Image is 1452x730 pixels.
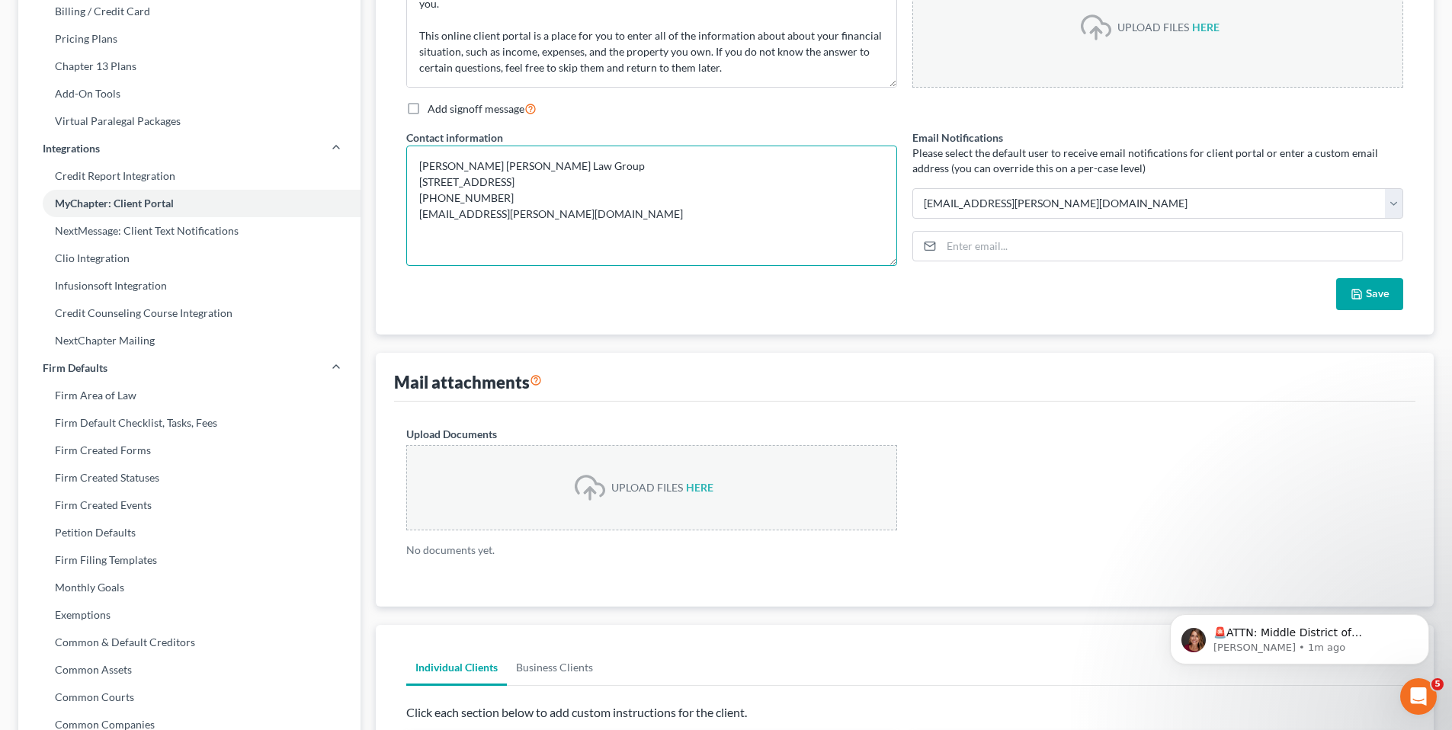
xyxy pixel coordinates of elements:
input: Enter email... [941,232,1402,261]
div: Mail attachments [394,371,542,393]
iframe: Intercom notifications message [1147,582,1452,689]
label: Contact information [406,130,503,146]
span: Add signoff message [428,102,524,115]
a: NextMessage: Client Text Notifications [18,217,361,245]
button: Save [1336,278,1403,310]
a: Business Clients [507,649,602,686]
span: Integrations [43,141,100,156]
a: Common & Default Creditors [18,629,361,656]
a: Integrations [18,135,361,162]
a: Monthly Goals [18,574,361,601]
div: UPLOAD FILES [1117,20,1189,35]
iframe: Intercom live chat [1400,678,1437,715]
span: Firm Defaults [43,360,107,376]
a: Add-On Tools [18,80,361,107]
p: No documents yet. [406,543,897,558]
a: Firm Created Events [18,491,361,519]
a: Virtual Paralegal Packages [18,107,361,135]
div: UPLOAD FILES [611,480,683,495]
a: Credit Report Integration [18,162,361,190]
a: Firm Default Checklist, Tasks, Fees [18,409,361,437]
label: Email Notifications [912,130,1003,146]
a: Petition Defaults [18,519,361,546]
a: Firm Area of Law [18,382,361,409]
a: Clio Integration [18,245,361,272]
a: Firm Created Forms [18,437,361,464]
p: Click each section below to add custom instructions for the client. [406,704,1403,722]
span: 5 [1431,678,1444,690]
a: Pricing Plans [18,25,361,53]
a: Credit Counseling Course Integration [18,299,361,327]
a: Common Assets [18,656,361,684]
a: Exemptions [18,601,361,629]
a: Chapter 13 Plans [18,53,361,80]
p: Please select the default user to receive email notifications for client portal or enter a custom... [912,146,1403,176]
label: Upload Documents [406,426,497,442]
a: MyChapter: Client Portal [18,190,361,217]
a: Firm Defaults [18,354,361,382]
a: Firm Created Statuses [18,464,361,491]
a: NextChapter Mailing [18,327,361,354]
a: Individual Clients [406,649,507,686]
a: Infusionsoft Integration [18,272,361,299]
a: Firm Filing Templates [18,546,361,574]
a: Common Courts [18,684,361,711]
